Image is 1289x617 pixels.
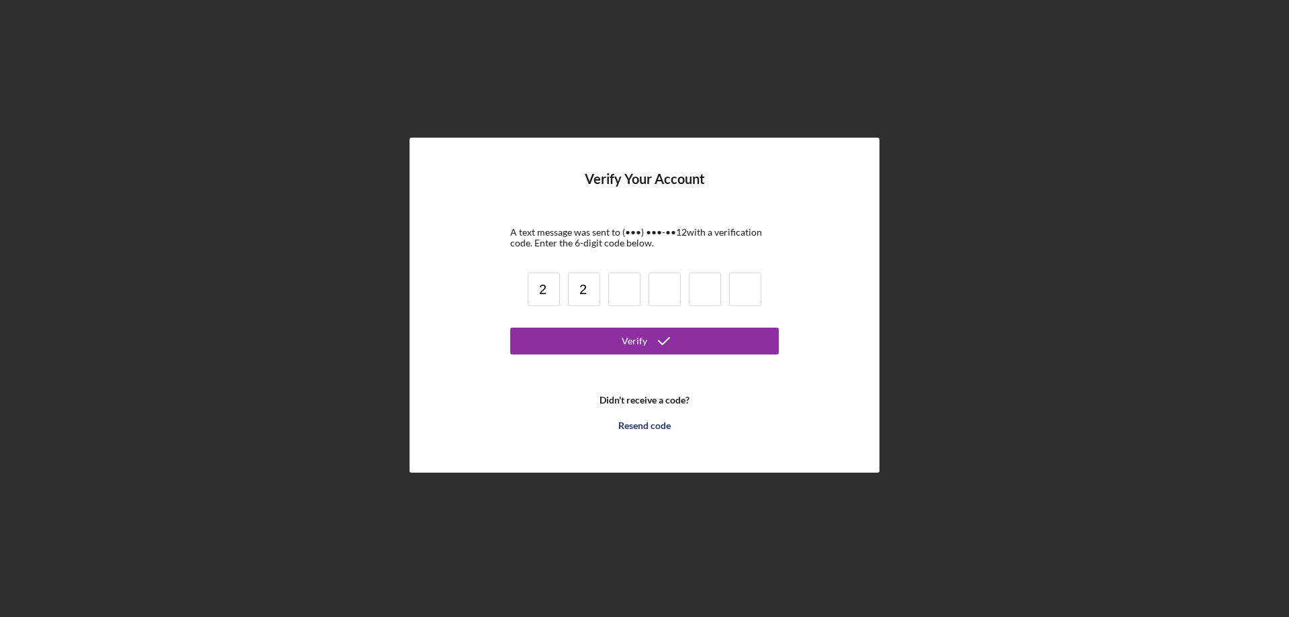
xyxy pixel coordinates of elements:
div: Verify [622,328,647,354]
h4: Verify Your Account [585,171,705,207]
button: Resend code [510,412,779,439]
button: Verify [510,328,779,354]
div: A text message was sent to (•••) •••-•• 12 with a verification code. Enter the 6-digit code below. [510,227,779,248]
b: Didn't receive a code? [600,395,689,406]
div: Resend code [618,412,671,439]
